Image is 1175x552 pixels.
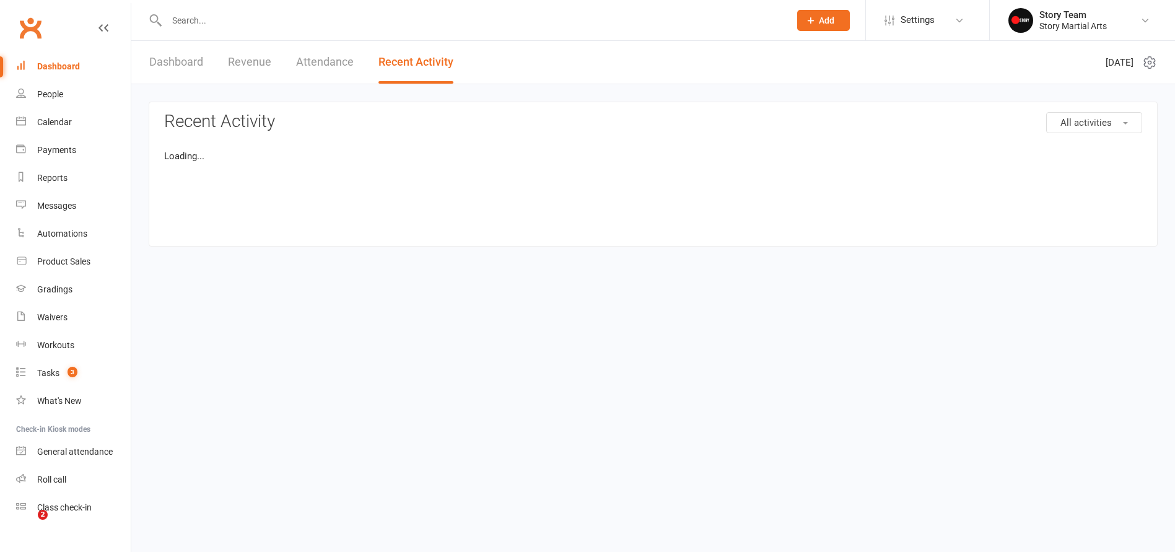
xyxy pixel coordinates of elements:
a: Clubworx [15,12,46,43]
span: All activities [1060,117,1112,128]
span: Settings [901,6,935,34]
div: Gradings [37,284,72,294]
a: Calendar [16,108,131,136]
div: People [37,89,63,99]
div: Workouts [37,340,74,350]
div: Waivers [37,312,68,322]
a: Workouts [16,331,131,359]
a: Roll call [16,466,131,494]
div: General attendance [37,447,113,457]
span: 3 [68,367,77,377]
div: What's New [37,396,82,406]
h3: Recent Activity [164,112,1142,131]
div: Payments [37,145,76,155]
div: Product Sales [37,256,90,266]
button: All activities [1046,112,1142,133]
a: Tasks 3 [16,359,131,387]
p: Loading... [164,149,1142,164]
a: Gradings [16,276,131,304]
a: Product Sales [16,248,131,276]
div: Automations [37,229,87,239]
div: Dashboard [37,61,80,71]
div: Calendar [37,117,72,127]
div: Tasks [37,368,59,378]
div: Roll call [37,475,66,484]
a: Dashboard [16,53,131,81]
iframe: Intercom live chat [12,510,42,540]
span: [DATE] [1106,55,1134,70]
div: Story Martial Arts [1039,20,1107,32]
a: Attendance [296,41,354,84]
a: What's New [16,387,131,415]
div: Story Team [1039,9,1107,20]
a: Reports [16,164,131,192]
span: Add [819,15,834,25]
input: Search... [163,12,781,29]
a: Automations [16,220,131,248]
a: Messages [16,192,131,220]
a: General attendance kiosk mode [16,438,131,466]
div: Reports [37,173,68,183]
a: Waivers [16,304,131,331]
div: Class check-in [37,502,92,512]
a: Recent Activity [378,41,453,84]
img: thumb_image1689557048.png [1008,8,1033,33]
div: Messages [37,201,76,211]
span: 2 [38,510,48,520]
a: Revenue [228,41,271,84]
a: Dashboard [149,41,203,84]
a: People [16,81,131,108]
a: Payments [16,136,131,164]
a: Class kiosk mode [16,494,131,522]
button: Add [797,10,850,31]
